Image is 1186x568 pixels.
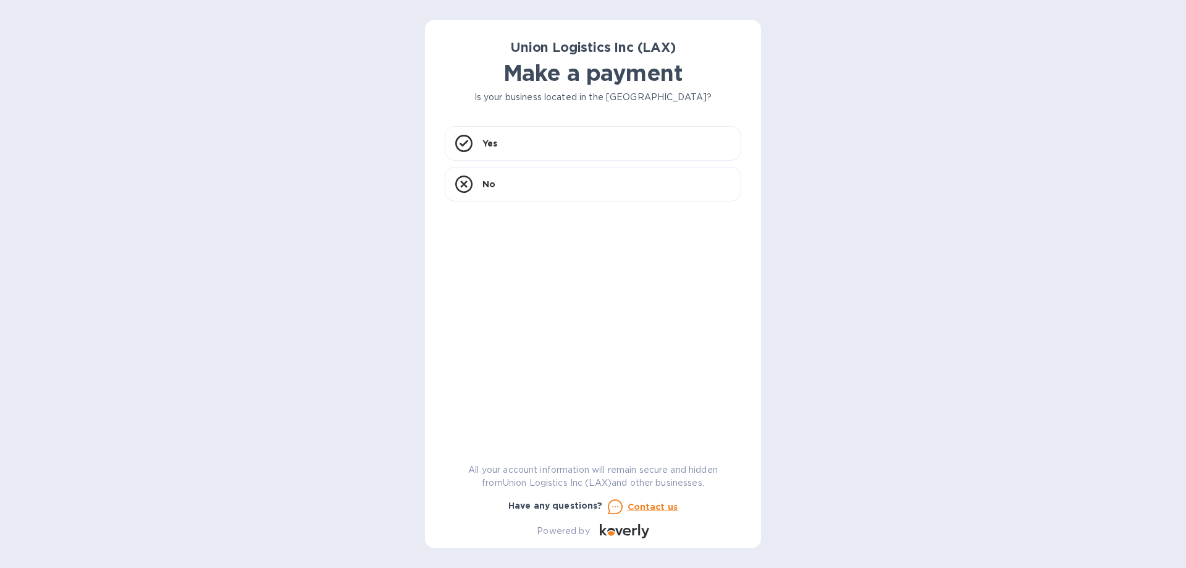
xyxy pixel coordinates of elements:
[445,60,741,86] h1: Make a payment
[445,464,741,490] p: All your account information will remain secure and hidden from Union Logistics Inc (LAX) and oth...
[537,525,589,538] p: Powered by
[508,501,603,511] b: Have any questions?
[510,40,676,55] b: Union Logistics Inc (LAX)
[482,137,497,150] p: Yes
[482,178,495,190] p: No
[445,91,741,104] p: Is your business located in the [GEOGRAPHIC_DATA]?
[628,502,678,512] u: Contact us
